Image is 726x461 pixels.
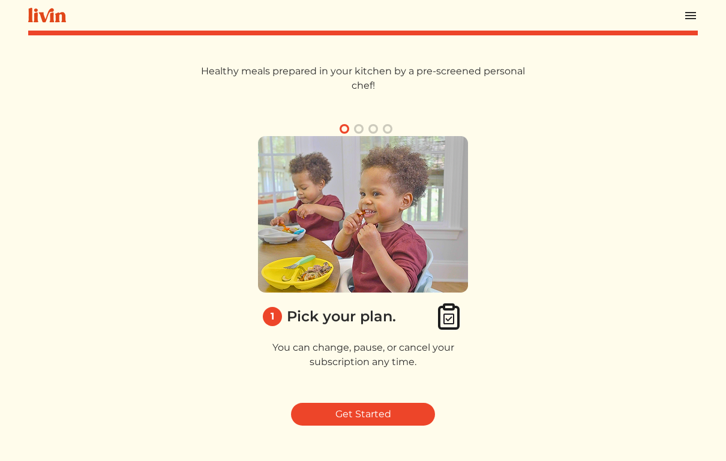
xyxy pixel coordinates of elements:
[263,307,282,326] div: 1
[258,136,468,293] img: 1_pick_plan-58eb60cc534f7a7539062c92543540e51162102f37796608976bb4e513d204c1.png
[258,341,468,369] p: You can change, pause, or cancel your subscription any time.
[683,8,698,23] img: menu_hamburger-cb6d353cf0ecd9f46ceae1c99ecbeb4a00e71ca567a856bd81f57e9d8c17bb26.svg
[291,403,435,426] a: Get Started
[287,306,396,327] div: Pick your plan.
[434,302,463,331] img: clipboard_check-4e1afea9aecc1d71a83bd71232cd3fbb8e4b41c90a1eb376bae1e516b9241f3c.svg
[196,64,530,93] p: Healthy meals prepared in your kitchen by a pre-screened personal chef!
[28,8,66,23] img: livin-logo-a0d97d1a881af30f6274990eb6222085a2533c92bbd1e4f22c21b4f0d0e3210c.svg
